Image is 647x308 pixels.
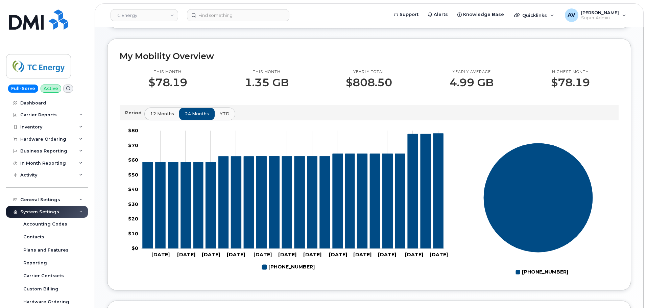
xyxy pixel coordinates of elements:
a: Alerts [423,8,453,21]
tspan: [DATE] [405,252,423,258]
tspan: [DATE] [202,252,220,258]
p: $78.19 [551,76,590,89]
g: Chart [483,143,593,278]
p: 1.35 GB [245,76,289,89]
g: 304-410-8106 [143,133,444,248]
tspan: [DATE] [227,252,245,258]
a: Support [389,8,423,21]
p: This month [245,69,289,75]
tspan: $60 [128,157,138,163]
tspan: [DATE] [303,252,321,258]
span: Knowledge Base [463,11,504,18]
g: Legend [262,261,315,273]
span: Alerts [434,11,448,18]
span: [PERSON_NAME] [581,10,619,15]
tspan: $80 [128,127,138,134]
iframe: Messenger Launcher [618,279,642,303]
tspan: $20 [128,216,138,222]
h2: My Mobility Overview [120,51,619,61]
span: Quicklinks [522,13,547,18]
div: Quicklinks [509,8,559,22]
tspan: [DATE] [430,252,448,258]
tspan: $0 [131,245,138,251]
tspan: [DATE] [278,252,296,258]
a: TC Energy [111,9,178,21]
g: 304-410-8106 [262,261,315,273]
a: Knowledge Base [453,8,509,21]
g: Legend [516,266,568,278]
tspan: $50 [128,171,138,177]
tspan: [DATE] [254,252,272,258]
tspan: [DATE] [177,252,195,258]
p: Period [125,110,144,116]
span: Support [400,11,418,18]
p: $78.19 [148,76,187,89]
g: Series [483,143,593,253]
p: Yearly total [346,69,392,75]
tspan: [DATE] [329,252,347,258]
tspan: [DATE] [151,252,170,258]
g: Chart [128,127,448,273]
span: 12 months [150,111,174,117]
p: This month [148,69,187,75]
input: Find something... [187,9,289,21]
tspan: $70 [128,142,138,148]
p: Yearly average [450,69,494,75]
p: $808.50 [346,76,392,89]
tspan: $10 [128,230,138,236]
tspan: [DATE] [378,252,396,258]
p: 4.99 GB [450,76,494,89]
tspan: $30 [128,201,138,207]
span: YTD [220,111,230,117]
p: Highest month [551,69,590,75]
span: Super Admin [581,15,619,21]
div: Artem Volkov [560,8,631,22]
tspan: $40 [128,186,138,192]
tspan: [DATE] [353,252,372,258]
span: AV [568,11,575,19]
